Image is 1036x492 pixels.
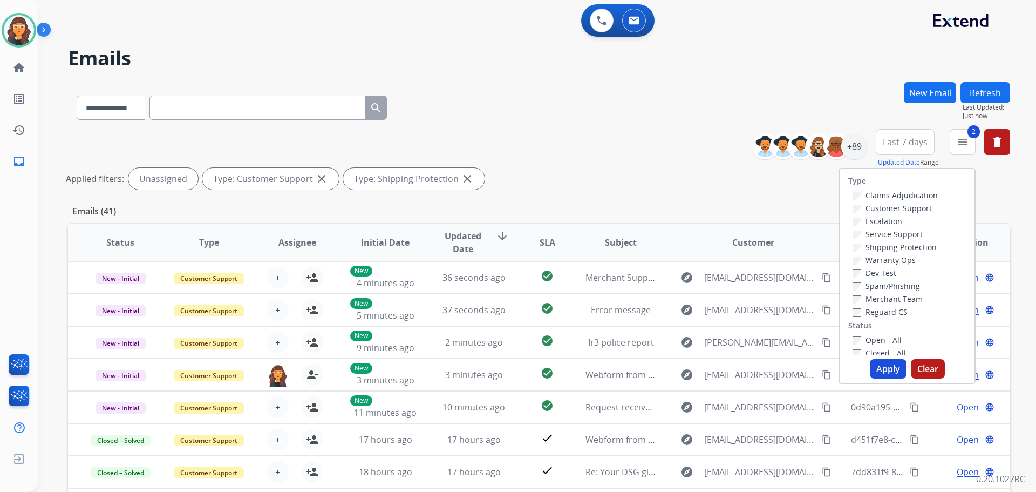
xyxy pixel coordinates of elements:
span: [EMAIL_ADDRESS][DOMAIN_NAME] [704,304,815,316]
span: 18 hours ago [359,466,412,478]
label: Service Support [853,229,923,239]
mat-icon: content_copy [910,402,919,412]
mat-icon: language [985,402,994,412]
span: Ir3 police report [588,336,654,348]
span: 0d90a195-9280-4084-bc82-6f25b8933cc6 [851,401,1015,413]
span: 10 minutes ago [442,401,505,413]
span: Customer Support [174,370,244,381]
mat-icon: delete [991,136,1004,149]
span: Updated Date [439,230,488,255]
input: Claims Adjudication [853,192,861,200]
mat-icon: history [12,124,25,137]
span: [EMAIL_ADDRESS][DOMAIN_NAME] [704,271,815,284]
span: d451f7e8-cd2d-4fe6-98c2-8cdd8d0f766e [851,434,1012,446]
div: Type: Shipping Protection [343,168,485,190]
span: Customer Support [174,435,244,446]
mat-icon: language [985,435,994,444]
label: Claims Adjudication [853,190,938,200]
span: SLA [540,236,555,249]
div: +89 [841,133,867,159]
mat-icon: check [541,432,554,444]
mat-icon: content_copy [910,467,919,477]
mat-icon: language [985,273,994,282]
span: Customer Support [174,273,244,284]
span: Error message [591,304,651,316]
button: Apply [870,359,906,379]
span: Customer Support [174,305,244,316]
button: + [267,429,289,450]
mat-icon: home [12,61,25,74]
mat-icon: explore [680,304,693,316]
button: Clear [911,359,945,379]
span: 36 seconds ago [442,272,506,284]
mat-icon: explore [680,271,693,284]
span: 2 [967,125,980,138]
mat-icon: person_add [306,466,319,478]
input: Customer Support [853,205,861,213]
span: + [275,304,280,316]
mat-icon: content_copy [822,338,831,347]
mat-icon: close [315,172,328,185]
label: Reguard CS [853,307,908,317]
span: + [275,433,280,446]
span: 17 hours ago [359,434,412,446]
span: + [275,401,280,414]
span: 7dd831f9-86a8-43c5-8628-856c2b527845 [851,466,1015,478]
span: [EMAIL_ADDRESS][DOMAIN_NAME] [704,466,815,478]
span: Webform from [EMAIL_ADDRESS][DOMAIN_NAME] on [DATE] [585,369,830,381]
mat-icon: language [985,305,994,315]
p: New [350,395,372,406]
mat-icon: content_copy [822,273,831,282]
mat-icon: content_copy [822,402,831,412]
mat-icon: check_circle [541,302,554,315]
span: Assignee [278,236,316,249]
button: + [267,461,289,483]
mat-icon: list_alt [12,92,25,105]
mat-icon: close [461,172,474,185]
button: + [267,396,289,418]
input: Warranty Ops [853,257,861,265]
label: Status [848,320,872,331]
input: Merchant Team [853,295,861,304]
span: 3 minutes ago [445,369,503,381]
label: Spam/Phishing [853,281,920,291]
p: New [350,363,372,374]
img: agent-avatar [267,364,289,387]
button: Last 7 days [876,129,935,155]
span: [EMAIL_ADDRESS][DOMAIN_NAME] [704,433,815,446]
span: Status [106,236,134,249]
mat-icon: explore [680,433,693,446]
h2: Emails [68,48,1010,69]
mat-icon: content_copy [822,467,831,477]
mat-icon: arrow_downward [496,230,509,242]
span: Open [957,433,979,446]
mat-icon: person_add [306,401,319,414]
span: New - Initial [96,338,146,349]
mat-icon: check_circle [541,334,554,347]
label: Open - All [853,335,902,345]
span: 4 minutes ago [357,277,414,289]
mat-icon: language [985,370,994,380]
span: New - Initial [96,273,146,284]
label: Merchant Team [853,294,923,304]
input: Service Support [853,231,861,239]
button: New Email [904,82,956,103]
input: Spam/Phishing [853,282,861,291]
mat-icon: explore [680,466,693,478]
span: Customer [732,236,774,249]
label: Escalation [853,216,902,226]
span: Merchant Support #659266: How would you rate the support you received? [585,272,891,284]
mat-icon: search [370,102,383,114]
span: Customer Support [174,338,244,349]
p: New [350,298,372,309]
mat-icon: explore [680,401,693,414]
input: Closed - All [853,349,861,358]
span: Initial Date [361,236,410,249]
span: + [275,271,280,284]
mat-icon: explore [680,368,693,381]
span: Closed – Solved [91,435,151,446]
span: + [275,466,280,478]
span: [EMAIL_ADDRESS][DOMAIN_NAME] [704,368,815,381]
input: Dev Test [853,269,861,278]
mat-icon: person_add [306,271,319,284]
